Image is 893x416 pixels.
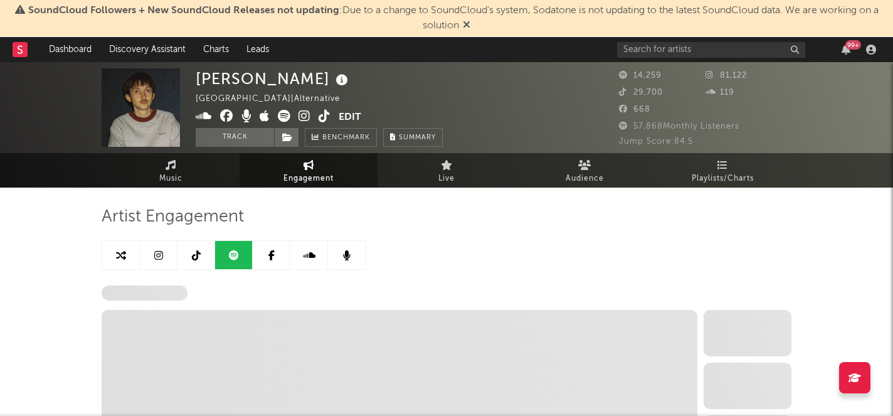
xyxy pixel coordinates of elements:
span: Dismiss [463,21,470,31]
a: Music [102,153,240,188]
span: Audience [566,171,604,186]
a: Discovery Assistant [100,37,194,62]
span: Artist Engagement [102,210,244,225]
button: Summary [383,128,443,147]
span: 668 [619,105,650,114]
input: Search for artists [617,42,805,58]
a: Dashboard [40,37,100,62]
span: Playlists/Charts [692,171,754,186]
span: Jump Score: 84.5 [619,137,693,146]
span: Benchmark [322,131,370,146]
a: Audience [515,153,653,188]
span: 57,868 Monthly Listeners [619,122,739,131]
a: Leads [238,37,278,62]
span: 119 [705,88,734,97]
span: Music [159,171,182,186]
div: 99 + [845,40,861,50]
span: Engagement [283,171,334,186]
span: Summary [399,134,436,141]
button: Track [196,128,274,147]
span: : Due to a change to SoundCloud's system, Sodatone is not updating to the latest SoundCloud data.... [28,6,879,31]
a: Live [378,153,515,188]
span: SoundCloud Followers + New SoundCloud Releases not updating [28,6,339,16]
span: Live [438,171,455,186]
a: Benchmark [305,128,377,147]
a: Charts [194,37,238,62]
div: [PERSON_NAME] [196,68,351,89]
a: Playlists/Charts [653,153,791,188]
button: Edit [339,110,361,125]
button: 99+ [842,45,850,55]
span: 29,700 [619,88,663,97]
span: 81,122 [705,72,747,80]
span: Spotify Followers [102,285,188,301]
div: [GEOGRAPHIC_DATA] | Alternative [196,92,354,107]
a: Engagement [240,153,378,188]
span: 14,259 [619,72,662,80]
